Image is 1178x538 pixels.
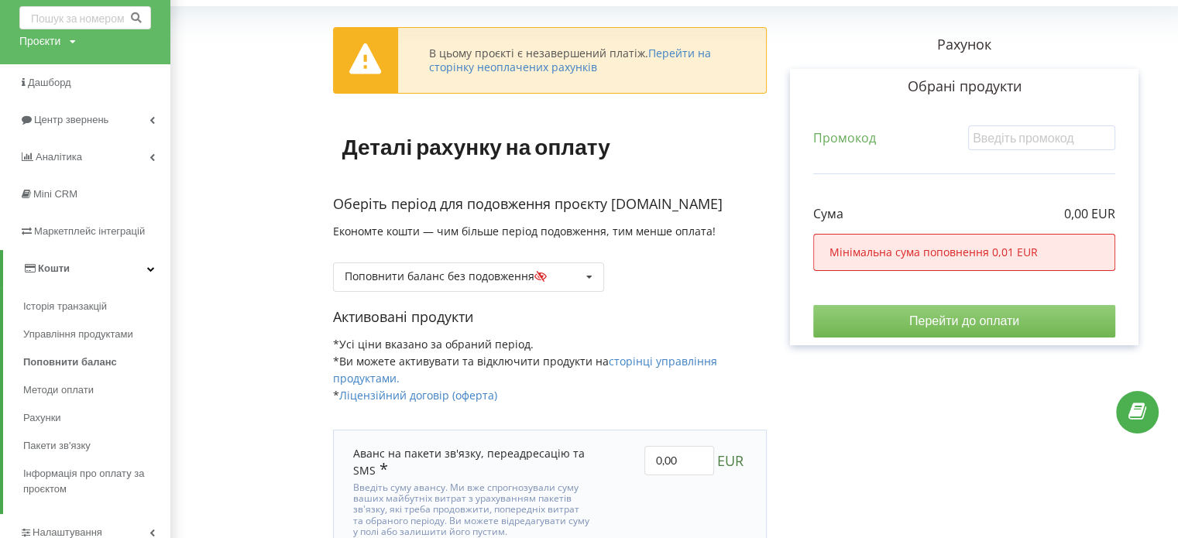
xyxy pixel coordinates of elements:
a: Перейти на сторінку неоплачених рахунків [429,46,711,74]
span: Аналiтика [36,151,82,163]
span: EUR [717,446,744,475]
span: Маркетплейс інтеграцій [34,225,145,237]
span: Кошти [38,262,70,274]
p: Сума [813,205,843,223]
a: Поповнити баланс [23,348,170,376]
span: Історія транзакцій [23,299,107,314]
span: Інформація про оплату за проєктом [23,466,163,497]
span: *Ви можете активувати та відключити продукти на [333,354,717,386]
span: Економте кошти — чим більше період подовження, тим менше оплата! [333,224,716,238]
p: Рахунок [767,35,1162,55]
h1: Деталі рахунку на оплату [333,109,620,183]
input: Введіть промокод [968,125,1115,149]
p: 0,00 EUR [1064,205,1115,223]
p: Обрані продукти [813,77,1115,97]
span: Управління продуктами [23,327,133,342]
div: Проєкти [19,33,60,49]
a: Методи оплати [23,376,170,404]
div: В цьому проєкті є незавершений платіж. [429,46,735,74]
a: сторінці управління продуктами. [333,354,717,386]
div: Введіть суму авансу. Ми вже спрогнозували суму ваших майбутніх витрат з урахуванням пакетів зв'яз... [353,478,591,538]
input: Пошук за номером [19,6,151,29]
span: Mini CRM [33,188,77,200]
input: Перейти до оплати [813,305,1115,338]
span: Рахунки [23,410,61,426]
div: Аванс на пакети зв'язку, переадресацію та SMS [353,446,591,478]
div: Мінімальна сума поповнення 0,01 EUR [813,234,1115,271]
p: Промокод [813,129,876,147]
span: Центр звернень [34,114,108,125]
span: Дашборд [28,77,71,88]
a: Інформація про оплату за проєктом [23,460,170,503]
p: Активовані продукти [333,307,767,327]
a: Історія транзакцій [23,293,170,320]
a: Пакети зв'язку [23,432,170,460]
a: Кошти [3,250,170,287]
p: Оберіть період для подовження проєкту [DOMAIN_NAME] [333,194,767,214]
a: Рахунки [23,404,170,432]
a: Ліцензійний договір (оферта) [339,388,497,403]
a: Управління продуктами [23,320,170,348]
span: Налаштування [33,526,102,538]
span: Методи оплати [23,382,94,398]
span: Пакети зв'язку [23,438,91,454]
span: Поповнити баланс [23,355,117,370]
div: Поповнити баланс без подовження [345,271,556,282]
span: *Усі ціни вказано за обраний період. [333,337,534,351]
